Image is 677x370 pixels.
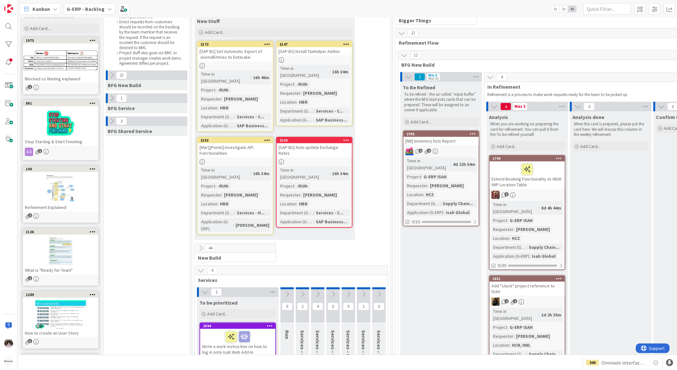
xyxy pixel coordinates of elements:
[540,204,563,211] div: 8d 4h 44m
[218,200,230,207] div: HBR
[490,298,565,306] div: ND
[200,191,222,198] div: Requester
[116,117,127,125] span: 3
[23,229,98,274] div: 1126What is "Ready for Team"
[405,157,450,171] div: Time in [GEOGRAPHIC_DATA]
[279,99,296,106] div: Location
[428,77,438,80] div: Max 10
[297,303,308,310] span: 2
[358,303,369,310] span: 1
[443,209,444,216] span: :
[207,311,228,317] span: Add Card...
[216,86,231,93] div: -RUN-
[539,204,540,211] span: :
[539,311,540,318] span: :
[427,182,428,189] span: :
[279,200,296,207] div: Location
[277,41,352,47] div: 2147
[235,209,266,216] div: Services - H...
[492,277,565,281] div: 1851
[574,122,648,137] p: When the card is prepared, please put the card here. We will discuss this column in the weekly re...
[218,104,230,111] div: HBR
[200,104,217,111] div: Location
[491,226,513,233] div: Requester
[294,81,295,88] span: :
[491,191,500,199] img: JK
[514,226,551,233] div: [PERSON_NAME]
[23,292,98,298] div: 1289
[279,191,301,198] div: Requester
[314,116,349,123] div: SAP Business...
[23,166,98,211] div: 140Refinement Explained
[280,42,352,47] div: 2147
[279,182,294,189] div: Project
[514,105,526,108] div: Max 3
[279,107,313,115] div: Department (G-ERP)
[235,122,270,129] div: SAP Business...
[404,147,479,155] div: JK
[108,105,135,111] span: BFG Service
[526,244,527,251] span: :
[424,191,435,198] div: HCZ
[23,266,98,274] div: What is "Ready for Team"
[411,119,431,125] span: Add Card...
[513,333,514,340] span: :
[116,94,127,102] span: 1
[491,217,507,224] div: Project
[312,303,323,310] span: 4
[568,6,577,12] span: 3x
[490,156,565,161] div: 1799
[314,107,345,115] div: Services - C...
[423,191,424,198] span: :
[30,26,50,31] span: Add Card...
[198,143,273,157] div: [MarQPonto] Investigate API Functionalities
[508,324,534,331] div: G-ERP ISAH
[343,303,354,310] span: 0
[403,84,435,91] span: To Be Refined
[222,95,259,102] div: [PERSON_NAME]
[530,253,557,260] div: Isah Global
[376,330,382,369] span: Services – Travel
[200,209,234,216] div: Department (G-ERP)
[422,173,448,180] div: G-ERP ISAH
[26,38,98,43] div: 1973
[374,303,384,310] span: 0
[507,217,508,224] span: :
[234,113,235,120] span: :
[302,191,338,198] div: [PERSON_NAME]
[222,191,222,198] span: :
[200,166,251,181] div: Time in [GEOGRAPHIC_DATA]
[200,70,251,85] div: Time in [GEOGRAPHIC_DATA]
[279,209,313,216] div: Department (G-ERP)
[408,29,419,37] span: 27
[510,235,521,242] div: HCZ
[216,182,231,189] div: -RUN-
[491,324,507,331] div: Project
[108,82,141,88] span: BFG New Build
[405,191,423,198] div: Location
[23,203,98,211] div: Refinement Explained
[500,103,511,110] span: 4
[23,329,98,337] div: How to create an User Story
[200,200,217,207] div: Location
[314,209,345,216] div: Services - C...
[404,137,479,145] div: [NB] Inventory lists Report
[513,299,517,303] span: 1
[313,209,314,216] span: :
[399,17,469,24] span: Bigger Things
[331,68,350,75] div: 16h 34m
[419,149,423,153] span: 5
[198,137,273,157] div: 2153[MarQPonto] Investigate API Functionalities
[490,122,564,137] p: When you are working on preparing the card for refinement. You can pull it from the To-be-refined...
[527,244,561,251] div: Supply Chain...
[490,191,565,199] div: JK
[28,339,32,343] span: 3
[234,222,271,229] div: [PERSON_NAME]
[497,144,517,149] span: Add Card...
[427,149,431,153] span: 4
[38,149,42,153] span: 1
[428,182,465,189] div: [PERSON_NAME]
[444,209,471,216] div: Isah Global
[13,1,29,9] span: Support
[584,103,595,110] span: 0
